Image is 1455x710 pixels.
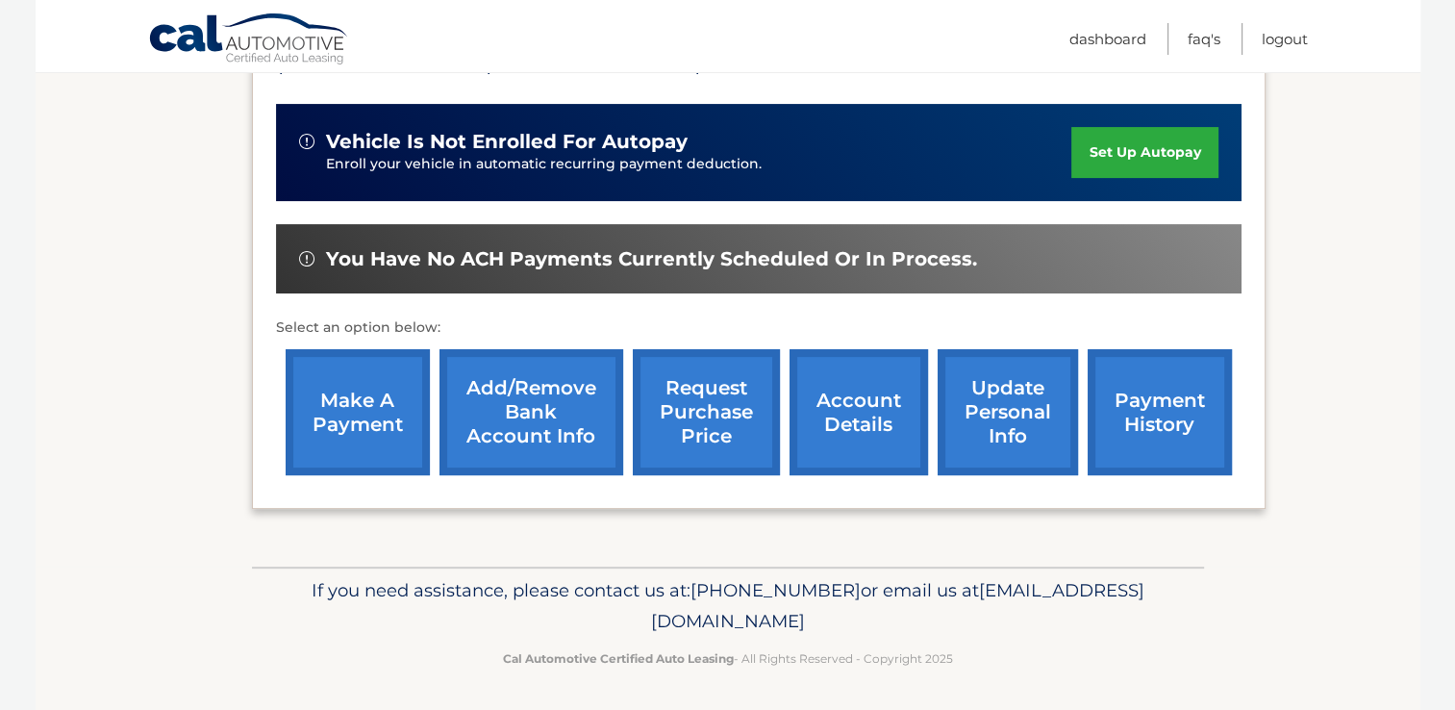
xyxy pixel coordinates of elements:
a: request purchase price [633,349,780,475]
a: account details [790,349,928,475]
a: Dashboard [1069,23,1146,55]
span: [EMAIL_ADDRESS][DOMAIN_NAME] [651,579,1144,632]
a: make a payment [286,349,430,475]
a: update personal info [938,349,1078,475]
a: payment history [1088,349,1232,475]
p: - All Rights Reserved - Copyright 2025 [264,648,1192,669]
img: alert-white.svg [299,251,314,266]
span: [PHONE_NUMBER] [690,579,861,601]
p: Enroll your vehicle in automatic recurring payment deduction. [326,154,1072,175]
p: Select an option below: [276,317,1242,340]
a: set up autopay [1071,127,1217,178]
a: FAQ's [1188,23,1220,55]
a: Logout [1262,23,1308,55]
p: If you need assistance, please contact us at: or email us at [264,575,1192,637]
img: alert-white.svg [299,134,314,149]
a: Add/Remove bank account info [439,349,623,475]
span: vehicle is not enrolled for autopay [326,130,688,154]
a: Cal Automotive [148,13,350,68]
span: You have no ACH payments currently scheduled or in process. [326,247,977,271]
strong: Cal Automotive Certified Auto Leasing [503,651,734,666]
